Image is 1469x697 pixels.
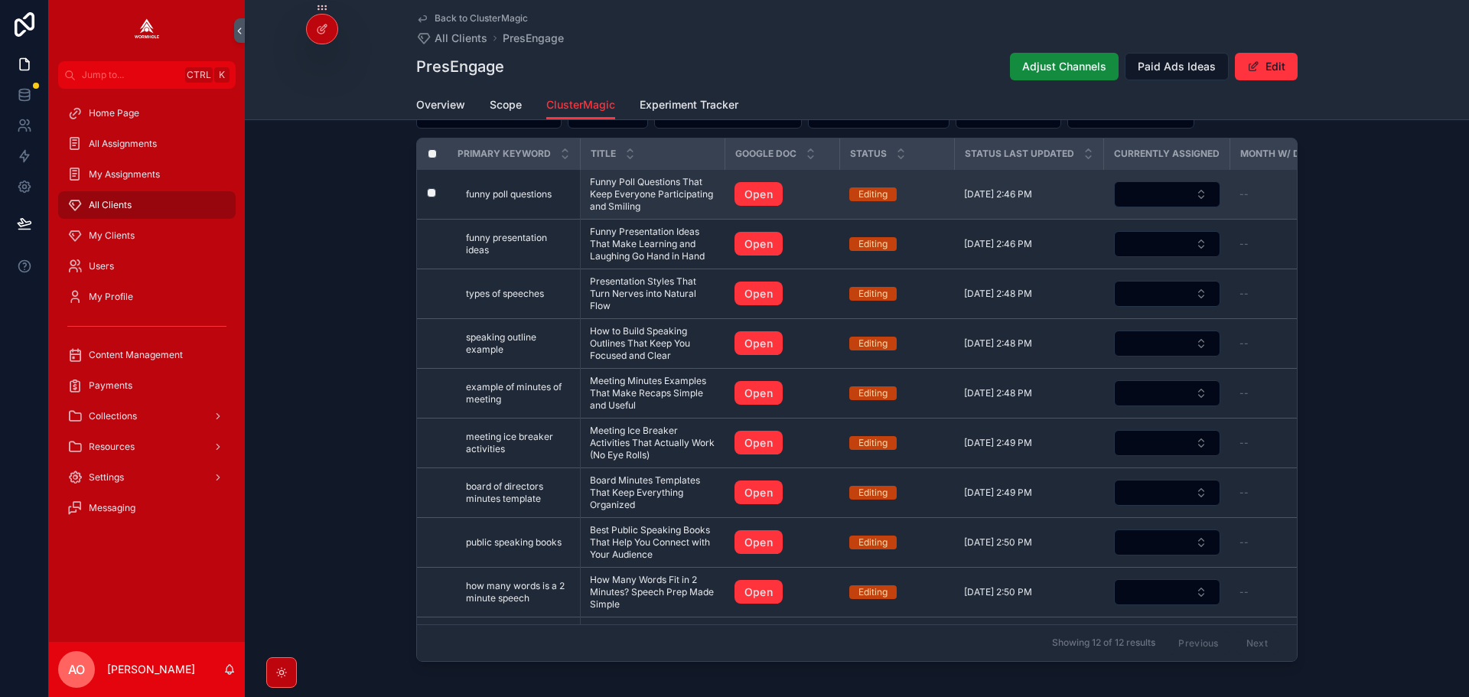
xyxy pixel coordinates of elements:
button: Jump to...CtrlK [58,61,236,89]
span: -- [1239,487,1249,499]
a: Open [734,232,783,256]
span: Funny Presentation Ideas That Make Learning and Laughing Go Hand in Hand [590,226,716,262]
button: Adjust Channels [1010,53,1119,80]
a: Select Button [1113,330,1221,357]
a: Select Button [1113,624,1221,651]
a: Open [734,232,831,256]
a: Open [734,580,831,604]
span: All Assignments [89,138,157,150]
a: Editing [849,585,946,599]
a: funny poll questions [466,188,571,200]
span: [DATE] 2:48 PM [964,337,1032,350]
a: Select Button [1113,280,1221,308]
span: Google Doc [735,148,796,160]
span: -- [1239,188,1249,200]
span: [DATE] 2:46 PM [964,238,1032,250]
span: Best Public Speaking Books That Help You Connect with Your Audience [590,524,716,561]
span: [DATE] 2:49 PM [964,437,1032,449]
span: Adjust Channels [1022,59,1106,74]
span: My Profile [89,291,133,303]
p: [PERSON_NAME] [107,662,195,677]
a: -- [1239,586,1344,598]
a: -- [1239,288,1344,300]
div: Editing [858,237,888,251]
a: Select Button [1113,578,1221,606]
span: Ctrl [185,67,213,83]
a: Open [734,530,831,555]
span: -- [1239,536,1249,549]
div: Editing [858,486,888,500]
a: Board Minutes Templates That Keep Everything Organized [590,474,716,511]
h1: PresEngage [416,56,504,77]
a: How to Build Speaking Outlines That Keep You Focused and Clear [590,325,716,362]
span: example of minutes of meeting [466,381,571,405]
a: All Clients [58,191,236,219]
span: [DATE] 2:48 PM [964,387,1032,399]
a: Settings [58,464,236,491]
a: My Profile [58,283,236,311]
a: [DATE] 2:46 PM [964,188,1095,200]
span: Scope [490,97,522,112]
button: Select Button [1114,380,1220,406]
a: Resources [58,433,236,461]
a: -- [1239,387,1344,399]
a: Overview [416,91,465,122]
span: [DATE] 2:46 PM [964,188,1032,200]
a: -- [1239,437,1344,449]
a: Experiment Tracker [640,91,738,122]
button: Select Button [1114,331,1220,357]
a: Open [734,431,783,455]
div: scrollable content [49,89,245,542]
a: Select Button [1113,379,1221,407]
a: All Clients [416,31,487,46]
a: Open [734,282,831,306]
span: -- [1239,437,1249,449]
a: public speaking books [466,536,571,549]
a: Payments [58,372,236,399]
span: My Assignments [89,168,160,181]
span: Paid Ads Ideas [1138,59,1216,74]
span: Messaging [89,502,135,514]
a: Open [734,331,783,356]
span: Primary Keyword [458,148,551,160]
button: Paid Ads Ideas [1125,53,1229,80]
a: speaking outline example [466,331,571,356]
span: Funny Poll Questions That Keep Everyone Participating and Smiling [590,176,716,213]
a: Open [734,381,831,405]
div: Editing [858,187,888,201]
a: Content Management [58,341,236,369]
a: how many words is a 2 minute speech [466,580,571,604]
button: Select Button [1114,579,1220,605]
a: Editing [849,536,946,549]
span: funny presentation ideas [466,232,571,256]
a: My Clients [58,222,236,249]
div: Editing [858,536,888,549]
img: App logo [135,18,159,43]
button: Select Button [1114,430,1220,456]
a: Open [734,381,783,405]
span: ClusterMagic [546,97,615,112]
a: Open [734,182,831,207]
span: [DATE] 2:50 PM [964,536,1032,549]
a: meeting ice breaker activities [466,431,571,455]
a: Open [734,331,831,356]
a: Open [734,530,783,555]
span: Meeting Ice Breaker Activities That Actually Work (No Eye Rolls) [590,425,716,461]
button: Select Button [1114,181,1220,207]
a: -- [1239,536,1344,549]
span: [DATE] 2:50 PM [964,586,1032,598]
a: Select Button [1113,429,1221,457]
a: [DATE] 2:48 PM [964,387,1095,399]
div: Editing [858,436,888,450]
span: My Clients [89,230,135,242]
a: Open [734,480,783,505]
span: Jump to... [82,69,179,81]
a: Editing [849,287,946,301]
a: [DATE] 2:49 PM [964,437,1095,449]
span: Overview [416,97,465,112]
span: board of directors minutes template [466,480,571,505]
a: Editing [849,337,946,350]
